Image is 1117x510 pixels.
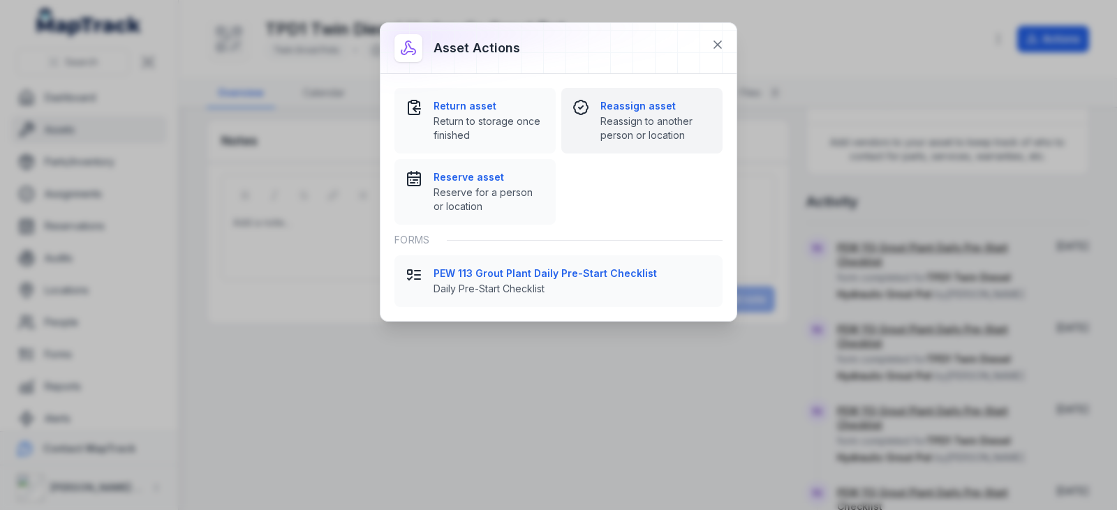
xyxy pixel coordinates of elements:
button: Reassign assetReassign to another person or location [561,88,723,153]
strong: Return asset [434,99,545,113]
span: Return to storage once finished [434,114,545,142]
strong: PEW 113 Grout Plant Daily Pre-Start Checklist [434,267,711,280]
div: Forms [394,225,723,255]
button: Return assetReturn to storage once finished [394,88,556,153]
span: Daily Pre-Start Checklist [434,282,711,296]
button: Reserve assetReserve for a person or location [394,159,556,225]
span: Reassign to another person or location [600,114,711,142]
button: PEW 113 Grout Plant Daily Pre-Start ChecklistDaily Pre-Start Checklist [394,255,723,307]
h3: Asset actions [434,38,520,58]
strong: Reserve asset [434,170,545,184]
span: Reserve for a person or location [434,186,545,213]
strong: Reassign asset [600,99,711,113]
